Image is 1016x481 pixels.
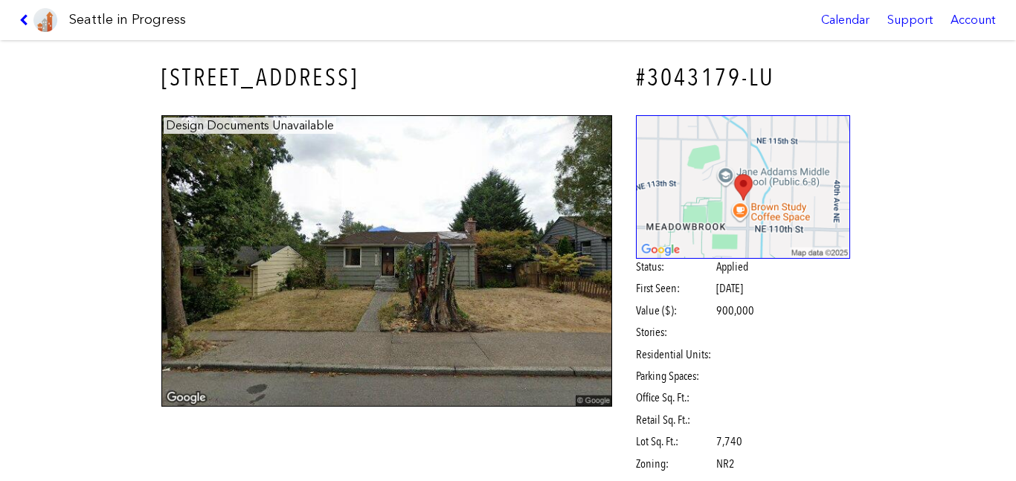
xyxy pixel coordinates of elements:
span: Applied [716,259,748,275]
span: Value ($): [636,303,714,319]
span: Retail Sq. Ft.: [636,412,714,428]
span: 900,000 [716,303,754,319]
img: favicon-96x96.png [33,8,57,32]
span: First Seen: [636,280,714,297]
span: Office Sq. Ft.: [636,390,714,406]
span: Zoning: [636,456,714,472]
h1: Seattle in Progress [69,10,186,29]
img: staticmap [636,115,851,259]
span: 7,740 [716,433,742,450]
span: [DATE] [716,281,743,295]
span: Residential Units: [636,346,714,363]
h3: [STREET_ADDRESS] [161,61,612,94]
img: 11039_35TH_AVE_NE_SEATTLE.jpg [161,115,612,407]
span: NR2 [716,456,735,472]
h4: #3043179-LU [636,61,851,94]
span: Stories: [636,324,714,340]
span: Parking Spaces: [636,368,714,384]
span: Status: [636,259,714,275]
span: Lot Sq. Ft.: [636,433,714,450]
figcaption: Design Documents Unavailable [164,117,336,134]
